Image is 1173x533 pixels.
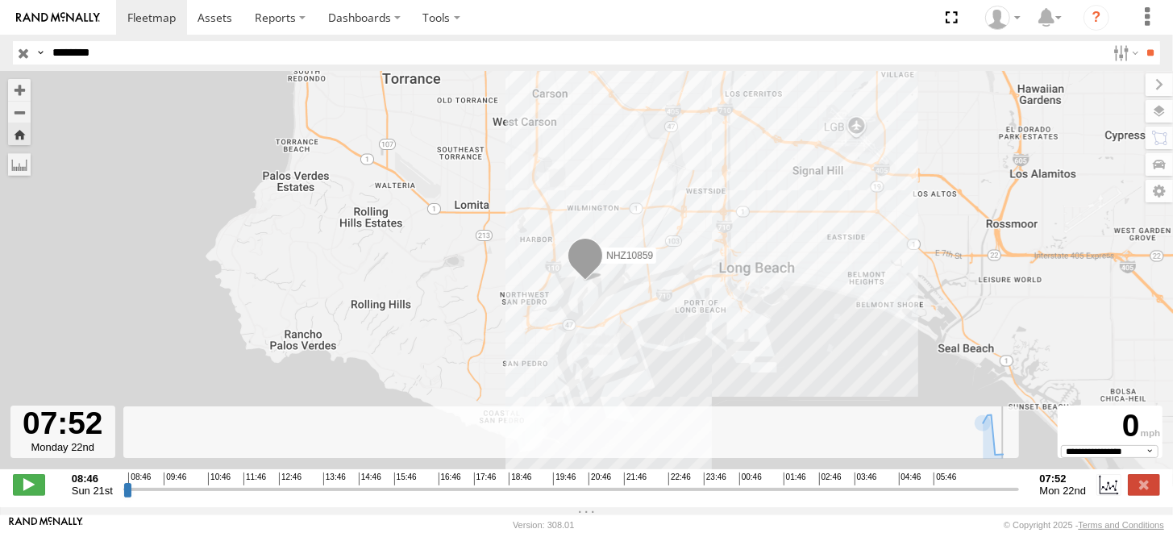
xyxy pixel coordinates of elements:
img: rand-logo.svg [16,12,100,23]
span: 19:46 [553,473,576,485]
span: 23:46 [704,473,726,485]
span: 15:46 [394,473,417,485]
span: 08:46 [128,473,151,485]
label: Play/Stop [13,474,45,495]
label: Map Settings [1146,180,1173,202]
span: 03:46 [855,473,877,485]
div: Zulema McIntosch [980,6,1026,30]
button: Zoom out [8,101,31,123]
button: Zoom Home [8,123,31,145]
label: Search Filter Options [1107,41,1142,65]
span: NHZ10859 [606,250,653,261]
span: 14:46 [359,473,381,485]
span: 00:46 [739,473,762,485]
button: Zoom in [8,79,31,101]
span: 10:46 [208,473,231,485]
span: 20:46 [589,473,611,485]
div: 0 [1060,408,1160,444]
span: 13:46 [323,473,346,485]
span: 16:46 [439,473,461,485]
span: 17:46 [474,473,497,485]
div: Version: 308.01 [513,520,574,530]
span: 04:46 [899,473,921,485]
a: Visit our Website [9,517,83,533]
a: Terms and Conditions [1079,520,1164,530]
span: 22:46 [668,473,691,485]
span: 11:46 [243,473,266,485]
label: Measure [8,153,31,176]
span: 21:46 [624,473,647,485]
span: 09:46 [164,473,186,485]
span: Mon 22nd Sep 2025 [1040,485,1087,497]
label: Close [1128,474,1160,495]
i: ? [1084,5,1109,31]
label: Search Query [34,41,47,65]
strong: 07:52 [1040,473,1087,485]
strong: 08:46 [72,473,113,485]
span: 01:46 [784,473,806,485]
span: 02:46 [819,473,842,485]
div: © Copyright 2025 - [1004,520,1164,530]
span: Sun 21st Sep 2025 [72,485,113,497]
span: 05:46 [934,473,956,485]
span: 18:46 [509,473,531,485]
span: 12:46 [279,473,302,485]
